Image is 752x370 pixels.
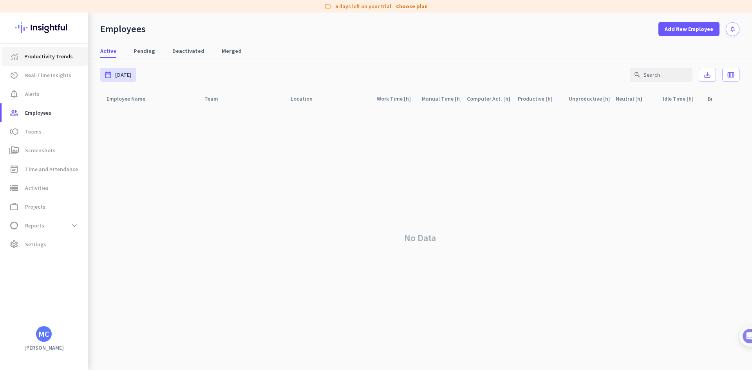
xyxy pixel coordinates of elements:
a: event_noteTime and Attendance [2,160,88,179]
span: Deactivated [172,47,204,55]
div: Neutral [h] [616,93,652,104]
a: work_outlineProjects [2,197,88,216]
span: Productivity Trends [24,52,73,61]
button: expand_more [67,218,81,233]
span: Screenshots [25,146,56,155]
i: notification_important [9,89,19,99]
span: Projects [25,202,45,211]
a: notification_importantAlerts [2,85,88,103]
i: date_range [104,71,112,79]
i: event_note [9,164,19,174]
span: Alerts [25,89,40,99]
i: av_timer [9,70,19,80]
span: Teams [25,127,42,136]
div: Computer Act. [h] [467,93,512,104]
div: Team [204,93,228,104]
i: group [9,108,19,117]
div: Productive [h] [518,93,562,104]
i: search [634,71,641,78]
span: Employees [25,108,51,117]
div: Manual Time [h] [422,93,461,104]
button: save_alt [699,68,716,82]
span: Real-Time Insights [25,70,71,80]
span: Add New Employee [665,25,713,33]
img: Insightful logo [15,13,72,43]
div: Idle Time [h] [663,93,701,104]
div: Employees [100,23,146,35]
i: work_outline [9,202,19,211]
button: Add New Employee [658,22,719,36]
span: Settings [25,240,46,249]
i: calendar_view_week [727,71,735,79]
span: Pending [134,47,155,55]
span: Activities [25,183,49,193]
i: data_usage [9,221,19,230]
a: tollTeams [2,122,88,141]
button: notifications [726,22,739,36]
span: Reports [25,221,44,230]
a: perm_mediaScreenshots [2,141,88,160]
input: Search [630,68,692,82]
a: menu-itemProductivity Trends [2,47,88,66]
img: menu-item [11,53,18,60]
div: Work Time [h] [377,93,416,104]
i: settings [9,240,19,249]
a: settingsSettings [2,235,88,254]
a: av_timerReal-Time Insights [2,66,88,85]
div: MC [38,330,49,338]
a: groupEmployees [2,103,88,122]
a: Choose plan [396,2,428,10]
i: label [324,2,332,10]
span: Active [100,47,116,55]
a: data_usageReportsexpand_more [2,216,88,235]
i: storage [9,183,19,193]
i: toll [9,127,19,136]
div: Break Time [h] [708,93,747,104]
span: Time and Attendance [25,164,78,174]
i: notifications [729,26,736,32]
div: Unproductive [h] [569,93,609,104]
a: storageActivities [2,179,88,197]
span: [DATE] [115,71,132,79]
span: Merged [222,47,242,55]
div: Employee Name [107,93,155,104]
button: calendar_view_week [722,68,739,82]
div: No Data [100,106,739,370]
i: save_alt [703,71,711,79]
div: Location [291,93,322,104]
i: perm_media [9,146,19,155]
